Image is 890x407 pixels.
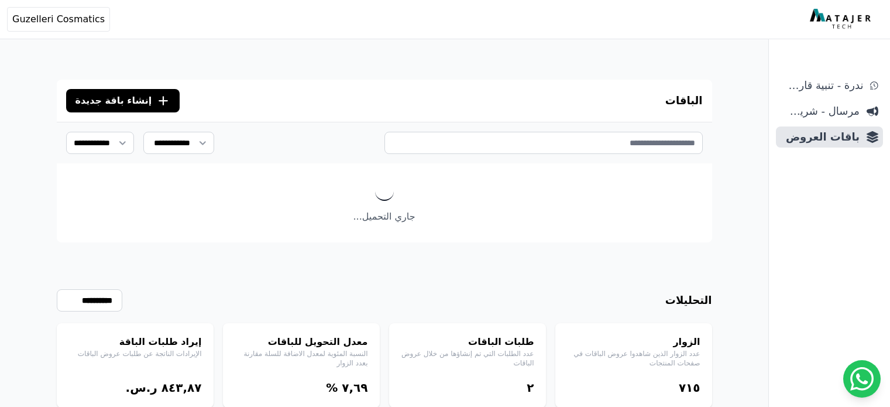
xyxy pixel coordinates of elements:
[235,335,368,349] h4: معدل التحويل للباقات
[781,103,860,119] span: مرسال - شريط دعاية
[75,94,152,108] span: إنشاء باقة جديدة
[401,335,534,349] h4: طلبات الباقات
[810,9,874,30] img: MatajerTech Logo
[68,335,202,349] h4: إيراد طلبات الباقة
[235,349,368,368] p: النسبة المئوية لمعدل الاضافة للسلة مقارنة بعدد الزوار
[567,349,700,368] p: عدد الزوار الذين شاهدوا عروض الباقات في صفحات المنتجات
[401,349,534,368] p: عدد الطلبات التي تم إنشاؤها من خلال عروض الباقات
[68,349,202,358] p: الإيرادات الناتجة عن طلبات عروض الباقات
[665,93,703,109] h3: الباقات
[567,379,700,396] div: ٧١٥
[161,381,202,395] bdi: ٨٤۳,٨٧
[57,210,712,224] p: جاري التحميل...
[401,379,534,396] div: ٢
[12,12,105,26] span: Guzelleri Cosmatics
[126,381,157,395] span: ر.س.
[326,381,338,395] span: %
[567,335,700,349] h4: الزوار
[781,77,863,94] span: ندرة - تنبية قارب علي النفاذ
[7,7,110,32] button: Guzelleri Cosmatics
[66,89,180,112] button: إنشاء باقة جديدة
[665,292,712,309] h3: التحليلات
[342,381,367,395] bdi: ٧,٦٩
[781,129,860,145] span: باقات العروض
